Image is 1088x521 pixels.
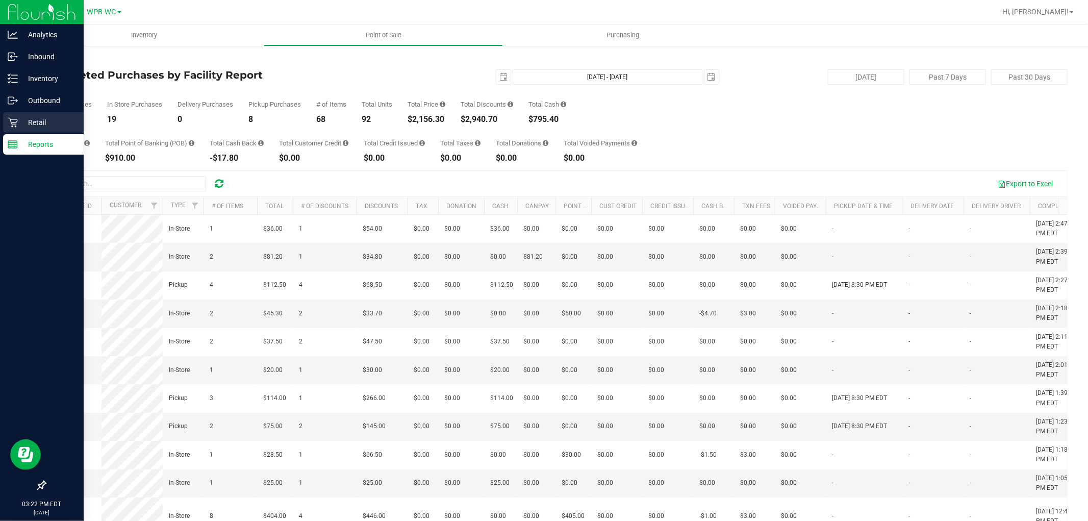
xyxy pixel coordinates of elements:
span: [DATE] 8:30 PM EDT [832,421,887,431]
span: $20.00 [490,365,510,375]
span: In-Store [169,337,190,346]
a: Txn Fees [742,203,770,210]
span: $0.00 [781,421,797,431]
span: $0.00 [562,337,577,346]
div: $2,940.70 [461,115,513,123]
span: Inventory [117,31,171,40]
span: -$1.50 [699,450,717,460]
span: 2 [299,421,302,431]
span: -$4.70 [699,309,717,318]
div: Total Donations [496,140,548,146]
span: $0.00 [562,224,577,234]
span: $0.00 [781,478,797,488]
span: - [832,309,833,318]
span: 1 [299,252,302,262]
div: In Store Purchases [107,101,162,108]
button: [DATE] [828,69,904,85]
span: $0.00 [699,224,715,234]
div: Total Price [408,101,445,108]
div: Total Discounts [461,101,513,108]
span: $112.50 [263,280,286,290]
span: - [832,450,833,460]
span: $0.00 [523,393,539,403]
span: $0.00 [648,365,664,375]
span: [DATE] 1:05 PM EDT [1036,474,1075,493]
i: Sum of all account credit issued for all refunds from returned purchases in the date range. [419,140,425,146]
a: Inventory [24,24,264,46]
span: 1 [210,224,213,234]
div: $0.00 [496,154,548,162]
span: Pickup [169,280,188,290]
span: $3.00 [740,511,756,521]
span: 2 [299,309,302,318]
span: [DATE] 2:39 PM EDT [1036,247,1075,266]
span: $0.00 [523,224,539,234]
a: Delivery Date [910,203,954,210]
span: $34.80 [363,252,382,262]
span: $68.50 [363,280,382,290]
span: $3.00 [740,309,756,318]
span: $0.00 [740,280,756,290]
span: $0.00 [490,309,506,318]
span: $3.00 [740,450,756,460]
span: $405.00 [562,511,585,521]
span: $0.00 [444,478,460,488]
div: $2,156.30 [408,115,445,123]
span: $0.00 [781,393,797,403]
span: $446.00 [363,511,386,521]
div: $0.00 [279,154,348,162]
span: $0.00 [699,280,715,290]
div: Total Credit Issued [364,140,425,146]
span: - [970,280,971,290]
span: 1 [210,365,213,375]
span: $0.00 [414,365,429,375]
span: $0.00 [648,309,664,318]
p: Retail [18,116,79,129]
inline-svg: Reports [8,139,18,150]
span: $0.00 [648,252,664,262]
span: 1 [210,450,213,460]
div: Total Point of Banking (POB) [105,140,194,146]
a: # of Discounts [301,203,348,210]
div: 8 [248,115,301,123]
inline-svg: Outbound [8,95,18,106]
span: $0.00 [444,511,460,521]
a: Purchasing [503,24,742,46]
span: - [832,252,833,262]
span: $0.00 [414,309,429,318]
h4: Completed Purchases by Facility Report [45,69,386,81]
i: Sum of the successful, non-voided CanPay payment transactions for all purchases in the date range. [84,140,90,146]
span: $0.00 [414,478,429,488]
a: Voided Payment [783,203,833,210]
span: - [832,365,833,375]
span: - [908,365,910,375]
span: $0.00 [414,421,429,431]
span: 3 [210,393,213,403]
span: WPB WC [87,8,116,16]
span: $0.00 [699,252,715,262]
span: $0.00 [414,450,429,460]
div: Total Customer Credit [279,140,348,146]
span: $0.00 [781,450,797,460]
span: $404.00 [263,511,286,521]
span: [DATE] 1:18 PM EDT [1036,445,1075,464]
span: $0.00 [648,393,664,403]
span: $266.00 [363,393,386,403]
span: $0.00 [648,224,664,234]
i: Sum of the cash-back amounts from rounded-up electronic payments for all purchases in the date ra... [258,140,264,146]
a: Cash [492,203,509,210]
i: Sum of the successful, non-voided payments using account credit for all purchases in the date range. [343,140,348,146]
button: Export to Excel [991,175,1059,192]
span: $0.00 [740,224,756,234]
span: $0.00 [490,252,506,262]
span: $0.00 [699,365,715,375]
span: Purchasing [593,31,653,40]
span: 2 [210,337,213,346]
span: $0.00 [699,478,715,488]
span: $0.00 [597,393,613,403]
span: $25.00 [490,478,510,488]
span: $47.50 [363,337,382,346]
i: Sum of all round-up-to-next-dollar total price adjustments for all purchases in the date range. [543,140,548,146]
span: 2 [210,252,213,262]
button: Past 30 Days [991,69,1068,85]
